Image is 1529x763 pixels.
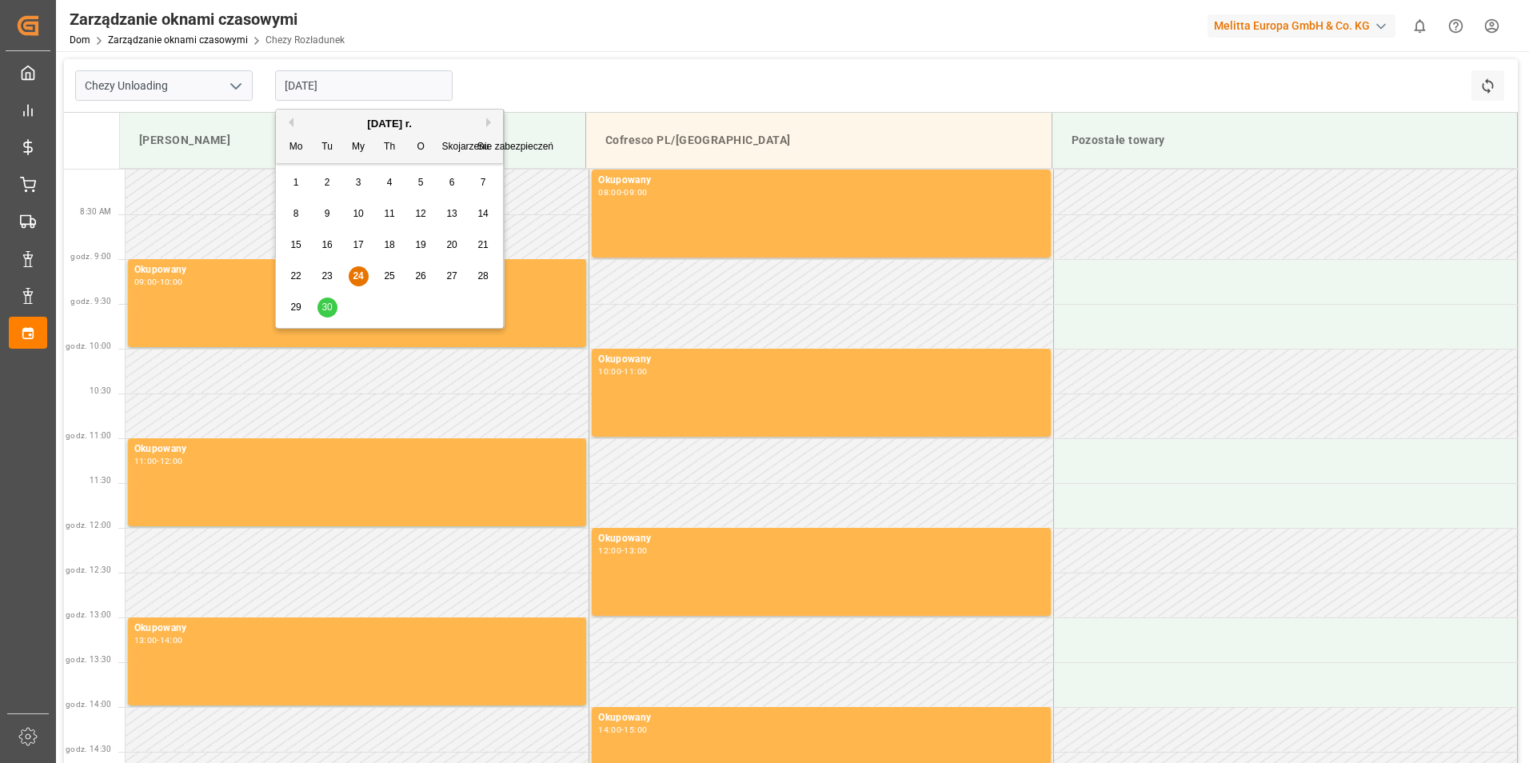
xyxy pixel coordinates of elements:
[325,177,330,188] span: 2
[286,138,306,158] div: Mo
[286,173,306,193] div: Wybierz poniedziałek, 1 września 2025 r.
[317,138,337,158] div: Tu
[380,138,400,158] div: Th
[418,177,424,188] span: 5
[321,239,332,250] span: 16
[598,368,621,375] div: 10:00
[598,710,1044,726] div: Okupowany
[90,476,112,485] span: 11:30
[353,239,363,250] span: 17
[415,208,425,219] span: 12
[624,726,647,733] div: 15:00
[66,431,112,440] span: godz. 11:00
[1208,10,1402,41] button: Melitta Europa GmbH & Co. KG
[473,173,493,193] div: Wybierz niedzielę, 7 września 2025 r.
[70,7,345,31] div: Zarządzanie oknami czasowymi
[446,270,457,282] span: 27
[66,745,112,753] span: godz. 14:30
[442,266,462,286] div: Wybierz sobotę, 27 września 2025 r.
[290,239,301,250] span: 15
[598,352,1044,368] div: Okupowany
[286,266,306,286] div: Wybierz poniedziałek, 22 września 2025
[349,266,369,286] div: Wybierz środę, 24 września 2025 r.
[446,208,457,219] span: 13
[624,189,647,196] div: 09:00
[160,457,183,465] div: 12:00
[317,266,337,286] div: Wybierz wtorek, 23 września 2025 r.
[442,204,462,224] div: Wybierz sobotę, 13 września 2025
[160,637,183,644] div: 14:00
[66,521,112,529] span: godz. 12:00
[134,457,158,465] div: 11:00
[621,368,624,375] div: -
[598,531,1044,547] div: Okupowany
[70,252,111,261] span: godz. 9:00
[481,177,486,188] span: 7
[325,208,330,219] span: 9
[380,235,400,255] div: Wybierz czwartek, 18 września 2025 r.
[477,239,488,250] span: 21
[387,177,393,188] span: 4
[157,278,159,286] div: -
[621,726,624,733] div: -
[353,270,363,282] span: 24
[293,177,299,188] span: 1
[284,118,293,127] button: Poprzedni miesiąc
[380,204,400,224] div: Wybierz czwartek, 11 września 2025 r.
[134,621,581,637] div: Okupowany
[384,270,394,282] span: 25
[598,189,621,196] div: 08:00
[66,655,112,664] span: godz. 13:30
[349,173,369,193] div: Wybierz środę, 3 września 2025
[90,386,112,395] span: 10:30
[477,270,488,282] span: 28
[415,239,425,250] span: 19
[66,342,112,350] span: godz. 10:00
[80,207,111,216] span: 8:30 AM
[134,278,158,286] div: 09:00
[290,302,301,313] span: 29
[384,239,394,250] span: 18
[276,116,503,132] div: [DATE] r.
[275,70,453,101] input: DD.MM.RRRR
[160,278,183,286] div: 10:00
[349,138,369,158] div: My
[134,441,581,457] div: Okupowany
[449,177,455,188] span: 6
[621,189,624,196] div: -
[66,700,112,709] span: godz. 14:00
[415,270,425,282] span: 26
[1065,126,1505,155] div: Pozostałe towary
[353,208,363,219] span: 10
[349,204,369,224] div: Wybierz środę, 10 września 2025 r.
[317,235,337,255] div: Wybierz wtorek, 16 września 2025
[442,138,462,158] div: Skojarzenie zabezpieczeń
[108,34,248,46] a: Zarządzanie oknami czasowymi
[66,565,112,574] span: godz. 12:30
[317,298,337,318] div: Wybierz wtorek, 30 września 2025 r.
[70,297,111,306] span: godz. 9:30
[442,235,462,255] div: Wybierz sobotę, 20 września 2025
[134,262,581,278] div: Okupowany
[1438,8,1474,44] button: Centrum pomocy
[349,235,369,255] div: Wybierz środę, 17 września 2025 r.
[384,208,394,219] span: 11
[624,547,647,554] div: 13:00
[290,270,301,282] span: 22
[356,177,361,188] span: 3
[70,34,90,46] a: Dom
[473,204,493,224] div: Wybierz niedzielę, 14 września 2025 r.
[473,235,493,255] div: Wybierz niedzielę, 21 września 2025 r.
[286,204,306,224] div: Wybierz poniedziałek, 8 września 2025 r.
[411,266,431,286] div: Wybierz piątek, 26 września 2025
[624,368,647,375] div: 11:00
[598,173,1044,189] div: Okupowany
[446,239,457,250] span: 20
[223,74,247,98] button: Otwórz menu
[1402,8,1438,44] button: Pokaż 0 nowych powiadomień
[281,167,499,323] div: Miesiąc 2025-09
[134,637,158,644] div: 13:00
[286,235,306,255] div: Wybierz poniedziałek, 15 września 2025 r.
[321,270,332,282] span: 23
[286,298,306,318] div: Wybierz poniedziałek, 29 września 2025 r.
